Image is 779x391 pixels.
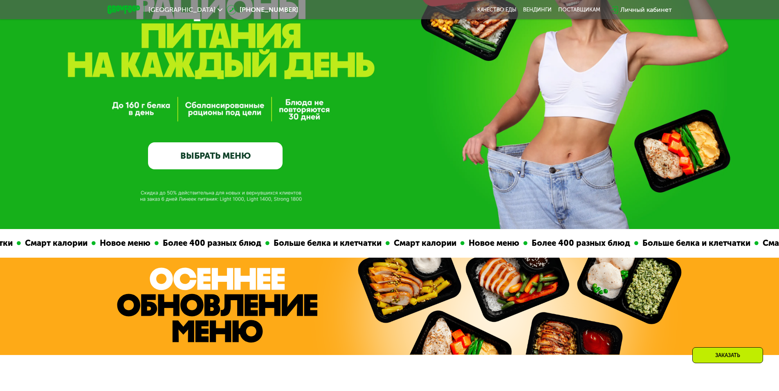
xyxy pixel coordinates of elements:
div: Новое меню [95,237,154,249]
span: [GEOGRAPHIC_DATA] [148,7,216,13]
div: Смарт калории [20,237,91,249]
div: Заказать [692,347,763,363]
a: ВЫБРАТЬ МЕНЮ [148,142,283,169]
div: поставщикам [558,7,600,13]
a: Качество еды [477,7,516,13]
div: Новое меню [464,237,523,249]
div: Более 400 разных блюд [527,237,634,249]
div: Больше белка и клетчатки [269,237,385,249]
div: Более 400 разных блюд [158,237,265,249]
div: Личный кабинет [620,5,672,15]
a: [PHONE_NUMBER] [227,5,298,15]
div: Смарт калории [389,237,460,249]
a: Вендинги [523,7,552,13]
div: Больше белка и клетчатки [638,237,754,249]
